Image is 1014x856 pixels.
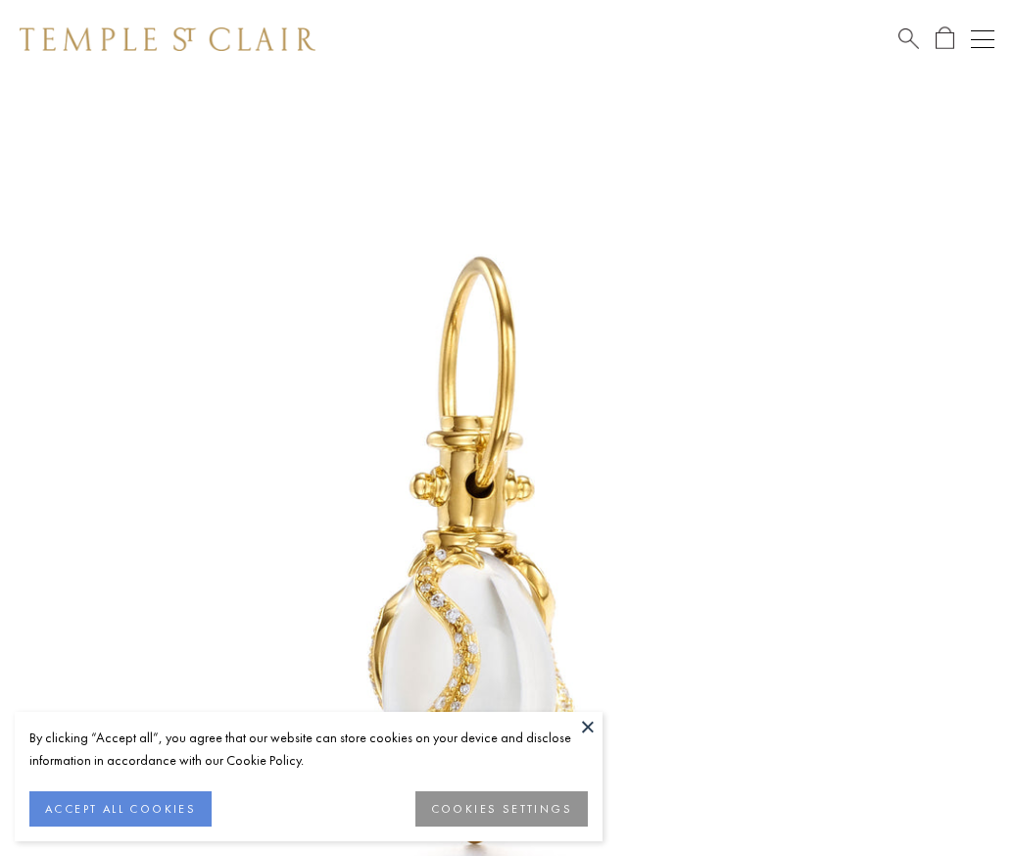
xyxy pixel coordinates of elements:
[29,727,588,772] div: By clicking “Accept all”, you agree that our website can store cookies on your device and disclos...
[971,27,994,51] button: Open navigation
[29,791,212,827] button: ACCEPT ALL COOKIES
[936,26,954,51] a: Open Shopping Bag
[415,791,588,827] button: COOKIES SETTINGS
[898,26,919,51] a: Search
[20,27,315,51] img: Temple St. Clair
